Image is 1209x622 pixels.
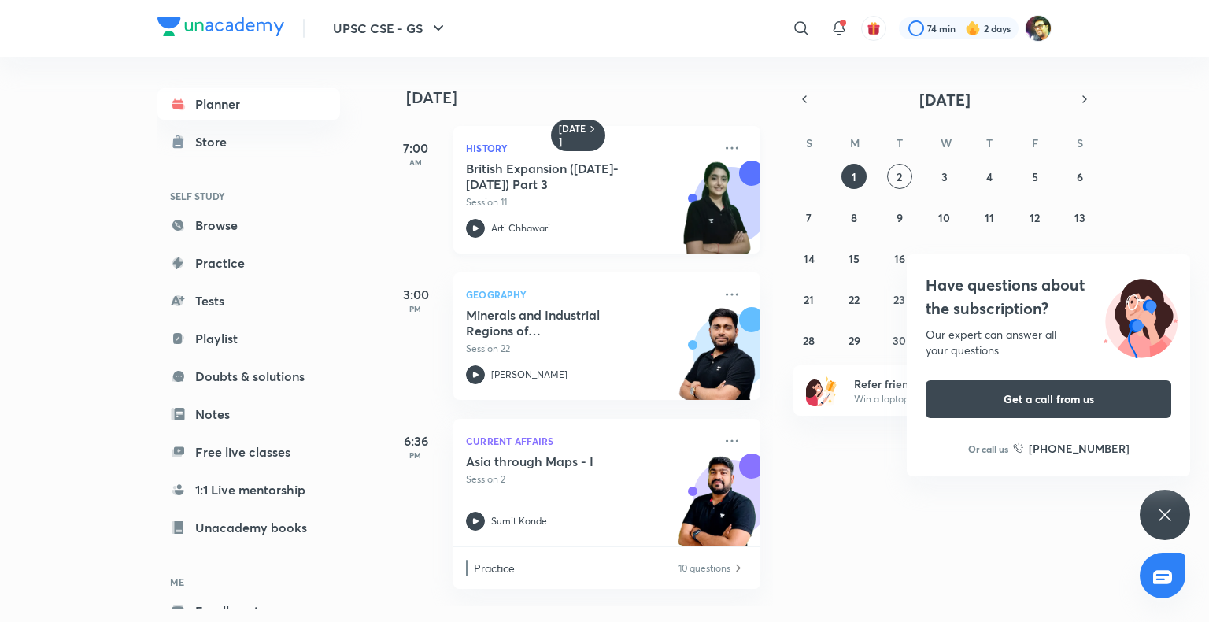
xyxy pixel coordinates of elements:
[797,328,822,353] button: September 28, 2025
[324,13,457,44] button: UPSC CSE - GS
[491,368,568,382] p: [PERSON_NAME]
[157,17,284,40] a: Company Logo
[806,375,837,406] img: referral
[674,307,760,416] img: unacademy
[1074,251,1086,266] abbr: September 20, 2025
[850,135,860,150] abbr: Monday
[195,132,236,151] div: Store
[1067,164,1093,189] button: September 6, 2025
[1077,135,1083,150] abbr: Saturday
[559,123,586,148] h6: [DATE]
[932,205,957,230] button: September 10, 2025
[797,246,822,271] button: September 14, 2025
[1032,135,1038,150] abbr: Friday
[1074,210,1085,225] abbr: September 13, 2025
[384,450,447,460] p: PM
[157,474,340,505] a: 1:1 Live mentorship
[867,21,881,35] img: avatar
[797,205,822,230] button: September 7, 2025
[466,195,713,209] p: Session 11
[157,285,340,317] a: Tests
[678,560,730,576] p: 10 questions
[815,88,1074,110] button: [DATE]
[804,251,815,266] abbr: September 14, 2025
[1013,440,1130,457] a: [PHONE_NUMBER]
[384,285,447,304] h5: 3:00
[1022,164,1048,189] button: September 5, 2025
[1030,210,1040,225] abbr: September 12, 2025
[887,246,912,271] button: September 16, 2025
[466,161,662,192] h5: British Expansion (1757- 1857) Part 3
[841,287,867,312] button: September 22, 2025
[804,292,814,307] abbr: September 21, 2025
[1029,440,1130,457] h6: [PHONE_NUMBER]
[384,304,447,313] p: PM
[854,376,1048,392] h6: Refer friends
[466,342,713,356] p: Session 22
[932,164,957,189] button: September 3, 2025
[841,246,867,271] button: September 15, 2025
[893,333,906,348] abbr: September 30, 2025
[466,431,713,450] p: Current Affairs
[968,442,1008,456] p: Or call us
[926,327,1171,358] div: Our expert can answer all your questions
[466,307,662,339] h5: Minerals and Industrial Regions of India - II
[926,273,1171,320] h4: Have questions about the subscription?
[157,183,340,209] h6: SELF STUDY
[466,285,713,304] p: Geography
[941,169,948,184] abbr: September 3, 2025
[984,251,995,266] abbr: September 18, 2025
[797,287,822,312] button: September 21, 2025
[919,89,971,110] span: [DATE]
[806,135,812,150] abbr: Sunday
[806,210,812,225] abbr: September 7, 2025
[157,398,340,430] a: Notes
[803,333,815,348] abbr: September 28, 2025
[852,169,856,184] abbr: September 1, 2025
[1091,273,1190,358] img: ttu_illustration_new.svg
[732,560,745,576] img: Practice available
[887,328,912,353] button: September 30, 2025
[897,210,903,225] abbr: September 9, 2025
[1067,205,1093,230] button: September 13, 2025
[157,512,340,543] a: Unacademy books
[406,88,776,107] h4: [DATE]
[939,251,949,266] abbr: September 17, 2025
[986,135,993,150] abbr: Thursday
[1077,169,1083,184] abbr: September 6, 2025
[157,436,340,468] a: Free live classes
[897,135,903,150] abbr: Tuesday
[466,139,713,157] p: History
[157,126,340,157] a: Store
[932,246,957,271] button: September 17, 2025
[157,568,340,595] h6: ME
[1022,205,1048,230] button: September 12, 2025
[893,292,905,307] abbr: September 23, 2025
[965,20,981,36] img: streak
[384,431,447,450] h5: 6:36
[157,209,340,241] a: Browse
[384,157,447,167] p: AM
[1030,251,1041,266] abbr: September 19, 2025
[157,88,340,120] a: Planner
[887,287,912,312] button: September 23, 2025
[1025,15,1052,42] img: Mukesh Kumar Shahi
[926,380,1171,418] button: Get a call from us
[1032,169,1038,184] abbr: September 5, 2025
[985,210,994,225] abbr: September 11, 2025
[1067,246,1093,271] button: September 20, 2025
[849,333,860,348] abbr: September 29, 2025
[674,454,760,562] img: unacademy
[897,169,902,184] abbr: September 2, 2025
[841,205,867,230] button: September 8, 2025
[887,205,912,230] button: September 9, 2025
[887,164,912,189] button: September 2, 2025
[491,514,547,528] p: Sumit Konde
[1022,246,1048,271] button: September 19, 2025
[977,205,1002,230] button: September 11, 2025
[849,251,860,266] abbr: September 15, 2025
[938,210,950,225] abbr: September 10, 2025
[894,251,905,266] abbr: September 16, 2025
[977,246,1002,271] button: September 18, 2025
[841,164,867,189] button: September 1, 2025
